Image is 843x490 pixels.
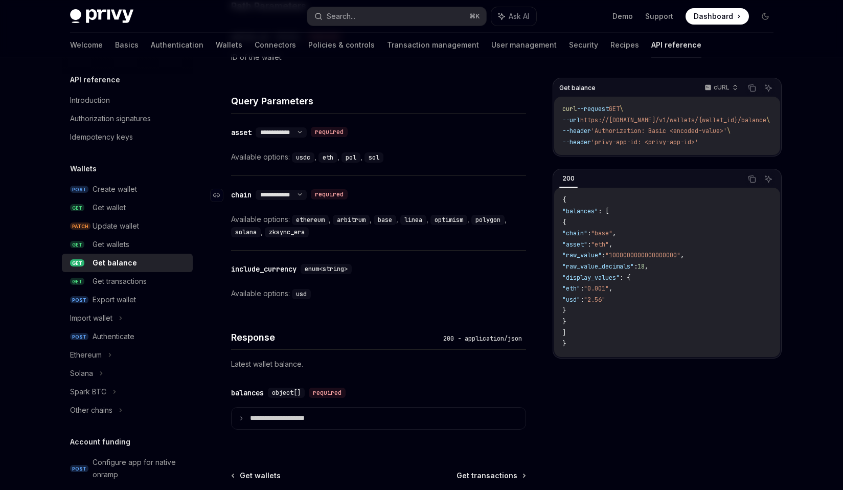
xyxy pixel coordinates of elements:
[562,262,634,271] span: "raw_value_decimals"
[70,296,88,304] span: POST
[62,235,193,254] a: GETGet wallets
[70,113,151,125] div: Authorization signatures
[762,81,775,95] button: Ask AI
[562,105,577,113] span: curl
[327,10,355,23] div: Search...
[491,33,557,57] a: User management
[93,294,136,306] div: Export wallet
[620,105,623,113] span: \
[562,274,620,282] span: "display_values"
[62,217,193,235] a: PATCHUpdate wallet
[727,127,731,135] span: \
[231,51,526,63] p: ID of the wallet.
[311,127,348,137] div: required
[562,306,566,315] span: }
[231,151,526,163] div: Available options:
[93,456,187,481] div: Configure app for native onramp
[62,327,193,346] a: POSTAuthenticate
[591,127,727,135] span: 'Authorization: Basic <encoded-value>'
[620,274,630,282] span: : {
[471,215,505,225] code: polygon
[333,213,374,226] div: ,
[591,138,698,146] span: 'privy-app-id: <privy-app-id>'
[762,172,775,186] button: Ask AI
[469,12,480,20] span: ⌘ K
[591,240,609,249] span: "eth"
[70,33,103,57] a: Welcome
[62,91,193,109] a: Introduction
[231,264,297,274] div: include_currency
[341,151,364,163] div: ,
[216,33,242,57] a: Wallets
[62,128,193,146] a: Idempotency keys
[318,151,341,163] div: ,
[645,262,648,271] span: ,
[309,388,346,398] div: required
[292,215,329,225] code: ethereum
[231,127,252,138] div: asset
[70,163,97,175] h5: Wallets
[509,11,529,21] span: Ask AI
[231,94,526,108] h4: Query Parameters
[562,138,591,146] span: --header
[255,33,296,57] a: Connectors
[62,254,193,272] a: GETGet balance
[240,471,281,481] span: Get wallets
[292,152,314,163] code: usdc
[272,389,301,397] span: object[]
[231,213,526,238] div: Available options:
[580,116,766,124] span: https://[DOMAIN_NAME]/v1/wallets/{wallet_id}/balance
[645,11,673,21] a: Support
[62,453,193,484] a: POSTConfigure app for native onramp
[231,227,261,237] code: solana
[562,318,566,326] span: }
[587,229,591,237] span: :
[562,251,602,259] span: "raw_value"
[457,471,517,481] span: Get transactions
[605,251,680,259] span: "1000000000000000000"
[232,471,281,481] a: Get wallets
[457,471,525,481] a: Get transactions
[400,213,430,226] div: ,
[70,333,88,341] span: POST
[587,240,591,249] span: :
[70,186,88,193] span: POST
[562,127,591,135] span: --header
[93,183,137,195] div: Create wallet
[62,291,193,309] a: POSTExport wallet
[93,220,139,232] div: Update wallet
[612,229,616,237] span: ,
[430,213,471,226] div: ,
[602,251,605,259] span: :
[231,358,526,370] p: Latest wallet balance.
[562,229,587,237] span: "chain"
[610,33,639,57] a: Recipes
[562,240,587,249] span: "asset"
[562,296,580,304] span: "usd"
[70,465,88,473] span: POST
[308,33,375,57] a: Policies & controls
[584,296,605,304] span: "2.56"
[70,74,120,86] h5: API reference
[745,81,759,95] button: Copy the contents from the code block
[231,190,252,200] div: chain
[651,33,701,57] a: API reference
[70,386,106,398] div: Spark BTC
[584,284,609,293] span: "0.001"
[766,116,770,124] span: \
[211,185,231,206] a: Navigate to header
[491,7,536,26] button: Ask AI
[562,284,580,293] span: "eth"
[634,262,637,271] span: :
[580,296,584,304] span: :
[70,222,90,230] span: PATCH
[580,284,584,293] span: :
[93,275,147,287] div: Get transactions
[62,180,193,198] a: POSTCreate wallet
[598,207,609,215] span: : [
[562,340,566,348] span: }
[70,312,112,324] div: Import wallet
[231,287,526,300] div: Available options:
[637,262,645,271] span: 18
[714,83,730,92] p: cURL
